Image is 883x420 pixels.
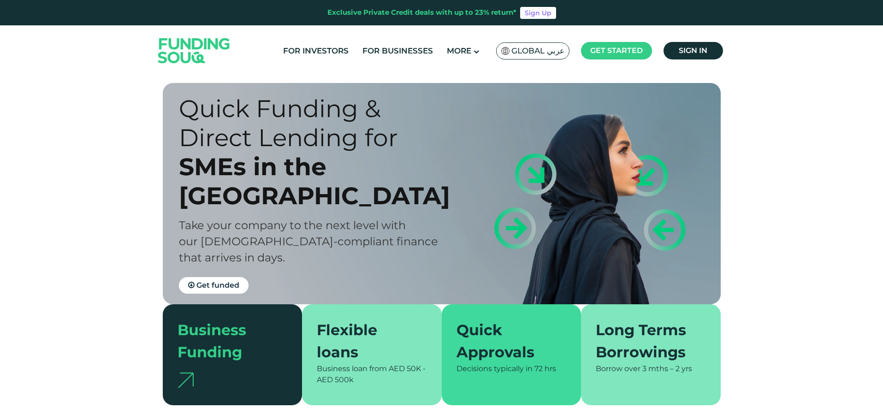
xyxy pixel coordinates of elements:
[317,319,416,363] div: Flexible loans
[179,152,458,210] div: SMEs in the [GEOGRAPHIC_DATA]
[327,7,516,18] div: Exclusive Private Credit deals with up to 23% return*
[179,94,458,152] div: Quick Funding & Direct Lending for
[534,364,556,373] span: 72 hrs
[179,219,438,264] span: Take your company to the next level with our [DEMOGRAPHIC_DATA]-compliant finance that arrives in...
[664,42,723,59] a: Sign in
[520,7,556,19] a: Sign Up
[179,277,249,294] a: Get funded
[501,47,510,55] img: SA Flag
[679,46,707,55] span: Sign in
[360,43,435,59] a: For Businesses
[590,46,643,55] span: Get started
[642,364,692,373] span: 3 mths – 2 yrs
[178,373,194,388] img: arrow
[456,364,533,373] span: Decisions typically in
[511,46,564,56] span: Global عربي
[447,46,471,55] span: More
[178,319,277,363] div: Business Funding
[596,319,695,363] div: Long Terms Borrowings
[596,364,640,373] span: Borrow over
[456,319,556,363] div: Quick Approvals
[317,364,387,373] span: Business loan from
[281,43,351,59] a: For Investors
[196,281,239,290] span: Get funded
[149,27,239,74] img: Logo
